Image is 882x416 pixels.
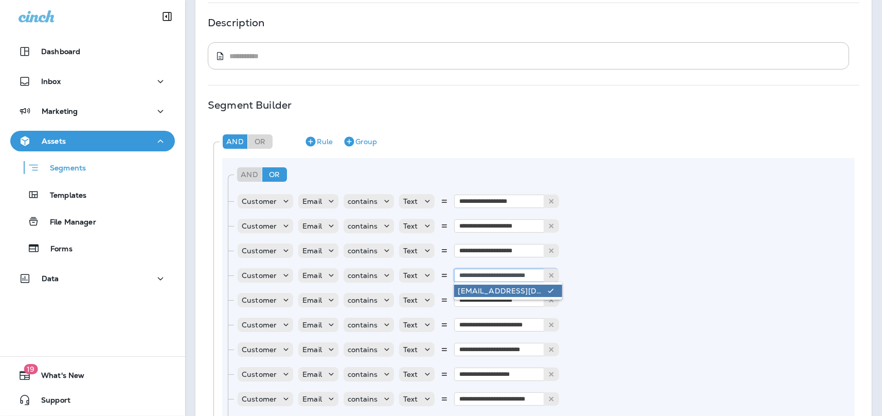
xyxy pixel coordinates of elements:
p: Text [403,321,418,329]
p: Customer [242,247,277,255]
div: [EMAIL_ADDRESS][DOMAIN_NAME] [458,287,544,295]
p: contains [348,395,377,403]
button: Data [10,268,175,289]
p: Text [403,345,418,354]
button: Templates [10,184,175,205]
p: Customer [242,345,277,354]
p: Data [42,274,59,283]
p: Customer [242,271,277,280]
button: Segments [10,157,175,179]
p: Inbox [41,77,61,85]
p: Customer [242,395,277,403]
p: contains [348,271,377,280]
div: Or [262,167,287,182]
span: Support [31,396,70,408]
p: Description [208,19,265,27]
p: contains [348,321,377,329]
p: Text [403,296,418,304]
div: Or [248,134,273,149]
p: Customer [242,321,277,329]
p: Forms [40,245,73,254]
p: Text [403,271,418,280]
p: Text [403,222,418,230]
p: Text [403,395,418,403]
p: contains [348,345,377,354]
span: What's New [31,371,84,384]
button: File Manager [10,211,175,232]
button: Inbox [10,71,175,92]
p: Text [403,247,418,255]
p: Customer [242,370,277,378]
button: Forms [10,237,175,259]
p: contains [348,370,377,378]
p: Text [403,197,418,205]
p: Customer [242,222,277,230]
p: contains [348,296,377,304]
div: And [237,167,262,182]
button: Group [339,133,381,150]
span: 19 [24,364,38,374]
p: Dashboard [41,47,80,56]
button: Marketing [10,101,175,122]
p: Text [403,370,418,378]
p: Email [302,395,322,403]
button: Dashboard [10,41,175,62]
p: Email [302,247,322,255]
button: Support [10,390,175,410]
p: File Manager [40,218,96,228]
p: Email [302,271,322,280]
div: And [223,134,247,149]
p: contains [348,247,377,255]
button: 19What's New [10,365,175,386]
p: Segments [40,164,86,174]
button: Collapse Sidebar [153,6,182,27]
p: contains [348,197,377,205]
p: Email [302,370,322,378]
p: Email [302,222,322,230]
p: Assets [42,137,66,145]
p: contains [348,222,377,230]
p: Email [302,296,322,304]
button: Rule [300,133,337,150]
p: Customer [242,296,277,304]
p: Email [302,321,322,329]
button: Assets [10,131,175,151]
p: Email [302,345,322,354]
p: Templates [40,191,86,201]
p: Email [302,197,322,205]
p: Marketing [42,107,78,115]
p: Customer [242,197,277,205]
p: Segment Builder [208,101,292,109]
